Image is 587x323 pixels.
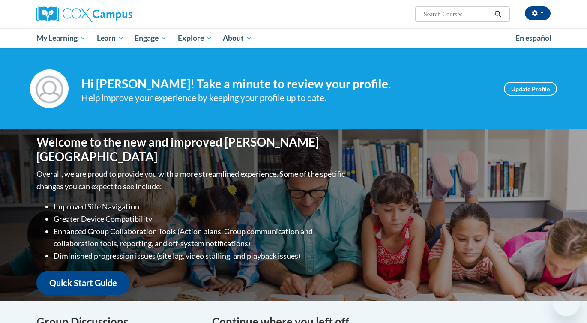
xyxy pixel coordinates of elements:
[129,28,172,48] a: Engage
[36,271,130,295] a: Quick Start Guide
[54,200,347,213] li: Improved Site Navigation
[36,168,347,193] p: Overall, we are proud to provide you with a more streamlined experience. Some of the specific cha...
[515,33,551,42] span: En español
[36,135,347,164] h1: Welcome to the new and improved [PERSON_NAME][GEOGRAPHIC_DATA]
[81,77,491,91] h4: Hi [PERSON_NAME]! Take a minute to review your profile.
[54,225,347,250] li: Enhanced Group Collaboration Tools (Action plans, Group communication and collaboration tools, re...
[24,28,563,48] div: Main menu
[178,33,212,43] span: Explore
[30,69,69,108] img: Profile Image
[135,33,167,43] span: Engage
[504,82,557,96] a: Update Profile
[553,289,580,316] iframe: Button to launch messaging window
[36,6,199,22] a: Cox Campus
[81,91,491,105] div: Help improve your experience by keeping your profile up to date.
[172,28,218,48] a: Explore
[36,6,132,22] img: Cox Campus
[423,9,491,19] input: Search Courses
[218,28,258,48] a: About
[510,29,557,47] a: En español
[54,213,347,225] li: Greater Device Compatibility
[31,28,91,48] a: My Learning
[36,33,86,43] span: My Learning
[491,9,504,19] button: Search
[97,33,124,43] span: Learn
[54,250,347,262] li: Diminished progression issues (site lag, video stalling, and playback issues)
[91,28,129,48] a: Learn
[525,6,551,20] button: Account Settings
[223,33,252,43] span: About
